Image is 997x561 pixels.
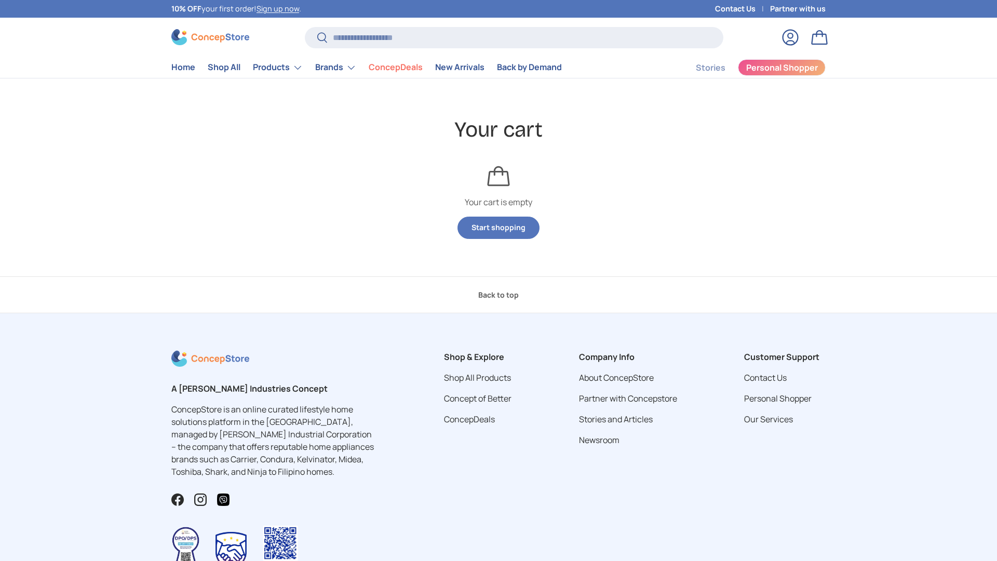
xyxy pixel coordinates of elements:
summary: Products [247,57,309,78]
a: Newsroom [579,434,619,446]
a: New Arrivals [435,57,484,77]
h1: Your cart [171,116,826,144]
nav: Secondary [671,57,826,78]
a: Personal Shopper [744,393,812,404]
h2: A [PERSON_NAME] Industries Concept [171,382,377,395]
strong: 10% OFF [171,4,201,14]
a: Concept of Better [444,393,511,404]
summary: Brands [309,57,362,78]
a: Personal Shopper [738,59,826,76]
a: Partner with Concepstore [579,393,677,404]
a: About ConcepStore [579,372,654,383]
a: Products [253,57,303,78]
a: Sign up now [257,4,299,14]
a: Shop All [208,57,240,77]
p: your first order! . [171,3,301,15]
a: Our Services [744,413,793,425]
a: Stories [696,58,725,78]
a: Home [171,57,195,77]
img: ConcepStore [171,29,249,45]
a: Back by Demand [497,57,562,77]
a: Contact Us [715,3,770,15]
a: Shop All Products [444,372,511,383]
nav: Primary [171,57,562,78]
p: ConcepStore is an online curated lifestyle home solutions platform in the [GEOGRAPHIC_DATA], mana... [171,403,377,478]
a: Partner with us [770,3,826,15]
a: ConcepDeals [444,413,495,425]
span: Personal Shopper [746,63,818,72]
p: Your cart is empty [465,196,532,208]
a: Start shopping [457,217,540,239]
a: Brands [315,57,356,78]
a: ConcepDeals [369,57,423,77]
a: Stories and Articles [579,413,653,425]
a: Contact Us [744,372,787,383]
